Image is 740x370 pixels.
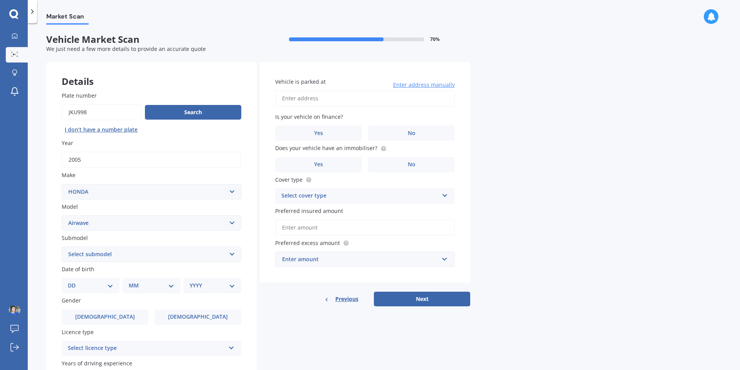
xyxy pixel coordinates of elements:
span: Yes [314,161,323,168]
div: Select licence type [68,344,225,353]
span: [DEMOGRAPHIC_DATA] [168,314,228,320]
span: [DEMOGRAPHIC_DATA] [75,314,135,320]
div: Details [46,62,257,85]
span: Does your vehicle have an immobiliser? [275,145,377,152]
span: Market Scan [46,13,89,23]
span: Preferred excess amount [275,239,340,247]
span: Enter address manually [393,81,455,89]
input: Enter amount [275,220,455,236]
span: Vehicle Market Scan [46,34,258,45]
input: Enter address [275,90,455,106]
input: Enter plate number [62,104,142,120]
span: 70 % [430,37,440,42]
img: efd979cbcaf263880083c3eaaffeca87 [9,304,20,316]
span: Vehicle is parked at [275,78,326,85]
span: Previous [335,293,358,305]
span: Submodel [62,234,88,242]
span: Model [62,203,78,210]
span: Yes [314,130,323,137]
span: Plate number [62,92,97,99]
button: Next [374,292,470,306]
span: Year [62,139,73,147]
span: We just need a few more details to provide an accurate quote [46,45,206,52]
span: Cover type [275,176,303,183]
div: Select cover type [281,191,439,201]
span: Gender [62,297,81,304]
button: Search [145,105,241,120]
button: I don’t have a number plate [62,123,141,136]
span: Licence type [62,328,94,336]
input: YYYY [62,152,241,168]
span: Make [62,172,76,179]
span: Preferred insured amount [275,207,343,215]
span: No [408,161,415,168]
div: Enter amount [282,255,439,264]
span: No [408,130,415,137]
span: Is your vehicle on finance? [275,113,343,120]
span: Years of driving experience [62,360,132,367]
span: Date of birth [62,265,94,273]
